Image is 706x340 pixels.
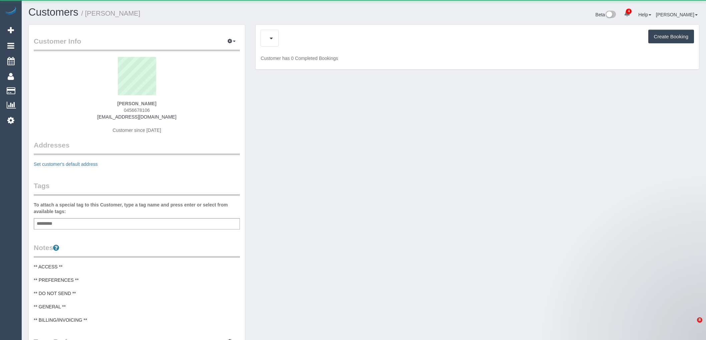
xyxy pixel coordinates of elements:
[34,36,240,51] legend: Customer Info
[596,12,616,17] a: Beta
[261,55,694,62] p: Customer has 0 Completed Bookings
[605,11,616,19] img: New interface
[81,10,140,17] small: / [PERSON_NAME]
[117,101,156,106] strong: [PERSON_NAME]
[621,7,634,21] a: 4
[656,12,698,17] a: [PERSON_NAME]
[648,30,694,44] button: Create Booking
[97,114,176,120] a: [EMAIL_ADDRESS][DOMAIN_NAME]
[34,181,240,196] legend: Tags
[34,243,240,258] legend: Notes
[626,9,632,14] span: 4
[34,201,240,215] label: To attach a special tag to this Customer, type a tag name and press enter or select from availabl...
[124,108,150,113] span: 0456678106
[113,128,161,133] span: Customer since [DATE]
[638,12,651,17] a: Help
[4,7,17,16] img: Automaid Logo
[28,6,78,18] a: Customers
[683,317,699,333] iframe: Intercom live chat
[34,162,98,167] a: Set customer's default address
[697,317,702,323] span: 8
